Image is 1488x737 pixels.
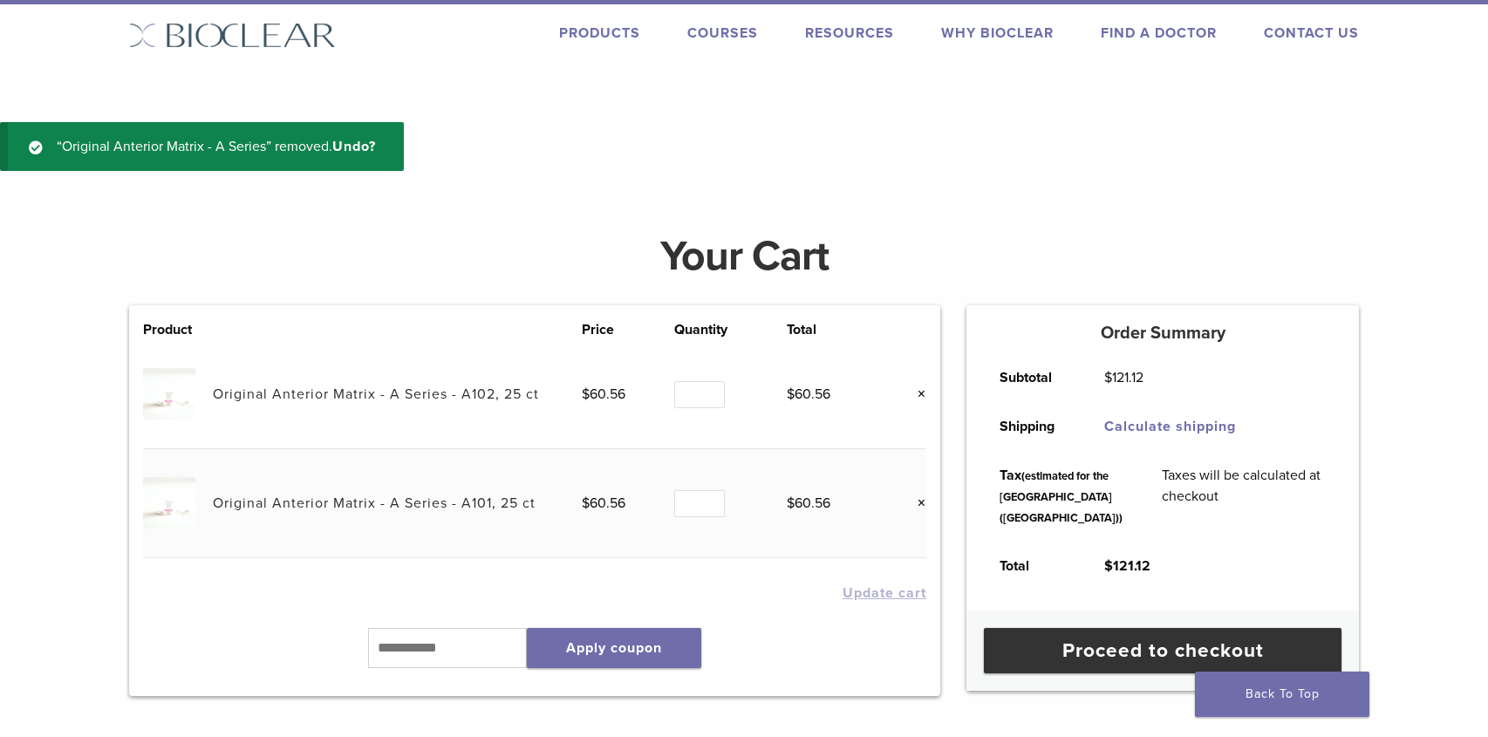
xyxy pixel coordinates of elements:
bdi: 121.12 [1104,557,1150,575]
th: Shipping [979,402,1084,451]
span: $ [582,386,590,403]
a: Resources [805,24,894,42]
span: $ [787,495,795,512]
small: (estimated for the [GEOGRAPHIC_DATA] ([GEOGRAPHIC_DATA])) [1000,469,1123,525]
img: Bioclear [129,23,336,48]
a: Why Bioclear [941,24,1054,42]
a: Contact Us [1264,24,1359,42]
span: $ [787,386,795,403]
a: Products [559,24,640,42]
th: Tax [979,451,1142,542]
bdi: 60.56 [582,495,625,512]
th: Quantity [674,319,787,340]
a: Remove this item [904,492,926,515]
a: Remove this item [904,383,926,406]
a: Courses [687,24,758,42]
a: Back To Top [1195,672,1369,717]
span: $ [1104,557,1113,575]
a: Calculate shipping [1104,418,1236,435]
span: $ [1104,369,1112,386]
a: Find A Doctor [1101,24,1217,42]
button: Apply coupon [527,628,701,668]
a: Undo? [332,138,376,155]
td: Taxes will be calculated at checkout [1142,451,1346,542]
th: Subtotal [979,353,1084,402]
th: Product [143,319,213,340]
span: $ [582,495,590,512]
img: Original Anterior Matrix - A Series - A101, 25 ct [143,477,195,529]
h5: Order Summary [966,323,1359,344]
img: Original Anterior Matrix - A Series - A102, 25 ct [143,368,195,420]
bdi: 60.56 [787,386,830,403]
th: Price [582,319,674,340]
bdi: 60.56 [787,495,830,512]
button: Update cart [843,586,926,600]
h1: Your Cart [116,235,1372,277]
a: Proceed to checkout [984,628,1341,673]
a: Original Anterior Matrix - A Series - A101, 25 ct [213,495,536,512]
bdi: 60.56 [582,386,625,403]
a: Original Anterior Matrix - A Series - A102, 25 ct [213,386,539,403]
bdi: 121.12 [1104,369,1143,386]
th: Total [979,542,1084,590]
th: Total [787,319,879,340]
